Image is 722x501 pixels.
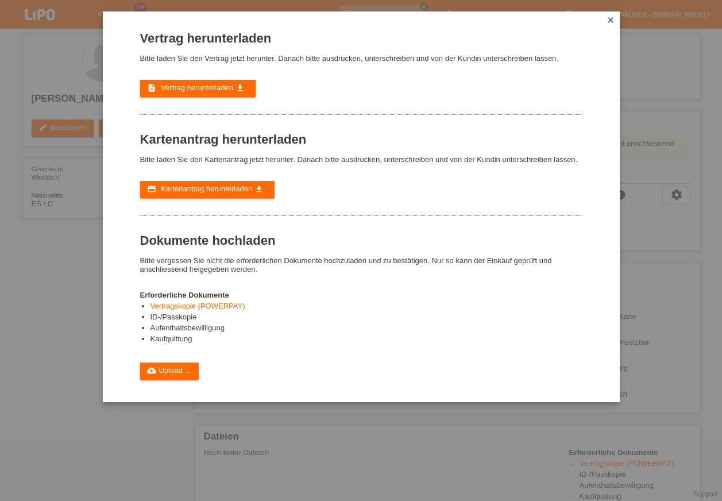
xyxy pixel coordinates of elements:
span: Vertrag herunterladen [161,83,233,92]
a: credit_card Kartenantrag herunterladen get_app [140,181,275,198]
a: close [603,14,618,28]
li: Aufenthaltsbewilligung [150,323,582,334]
a: Vertragskopie (POWERPAY) [150,302,245,310]
span: Kartenantrag herunterladen [161,184,252,193]
p: Bitte laden Sie den Vertrag jetzt herunter. Danach bitte ausdrucken, unterschreiben und von der K... [140,54,582,63]
a: description Vertrag herunterladen get_app [140,80,256,97]
i: get_app [254,184,264,194]
h1: Vertrag herunterladen [140,31,582,45]
li: Kaufquittung [150,334,582,345]
i: get_app [235,83,245,93]
h1: Kartenantrag herunterladen [140,132,582,147]
i: credit_card [147,184,156,194]
h1: Dokumente hochladen [140,233,582,248]
p: Bitte laden Sie den Kartenantrag jetzt herunter. Danach bitte ausdrucken, unterschreiben und von ... [140,155,582,164]
i: close [606,16,615,25]
li: ID-/Passkopie [150,313,582,323]
i: cloud_upload [147,366,156,375]
a: cloud_uploadUpload ... [140,363,199,380]
i: description [147,83,156,93]
h4: Erforderliche Dokumente [140,291,582,299]
p: Bitte vergessen Sie nicht die erforderlichen Dokumente hochzuladen und zu bestätigen. Nur so kann... [140,256,582,273]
